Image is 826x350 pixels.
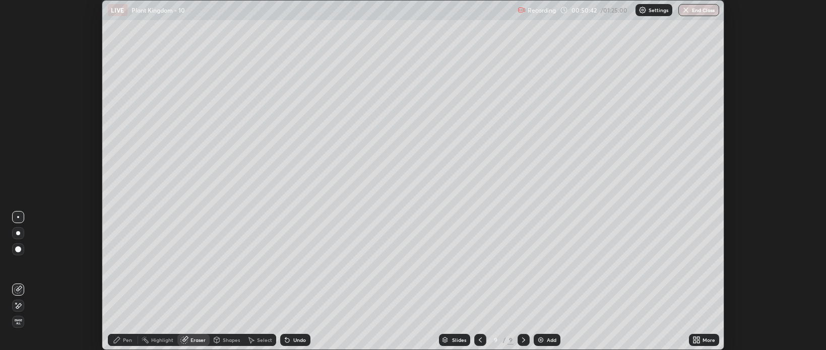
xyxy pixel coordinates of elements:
div: 9 [490,337,500,343]
p: Settings [649,8,668,13]
img: end-class-cross [682,6,690,14]
p: Recording [528,7,556,14]
div: Undo [293,337,306,342]
button: End Class [678,4,719,16]
p: LIVE [111,6,124,14]
div: Shapes [223,337,240,342]
div: / [502,337,505,343]
p: Plant Kingdom - 10 [132,6,185,14]
div: More [703,337,715,342]
div: Eraser [190,337,206,342]
span: Erase all [13,319,24,325]
div: Add [547,337,556,342]
div: 9 [507,335,514,344]
img: class-settings-icons [639,6,647,14]
img: add-slide-button [537,336,545,344]
div: Select [257,337,272,342]
div: Highlight [151,337,173,342]
div: Slides [452,337,466,342]
div: Pen [123,337,132,342]
img: recording.375f2c34.svg [518,6,526,14]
